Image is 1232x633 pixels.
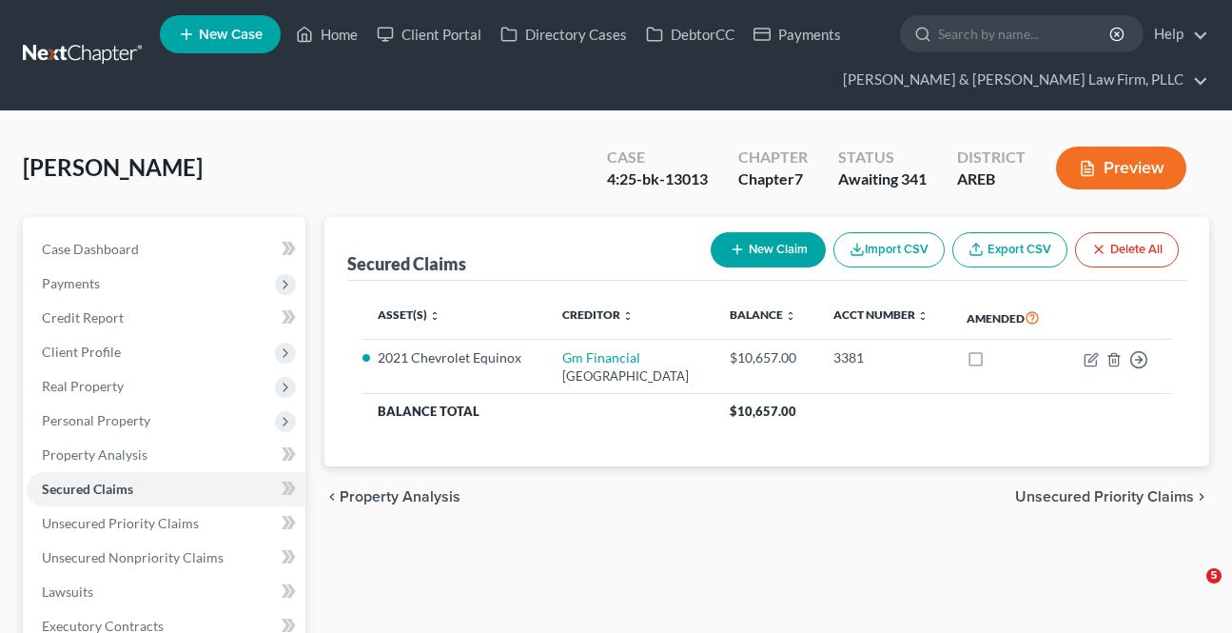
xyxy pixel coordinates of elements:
[42,549,224,565] span: Unsecured Nonpriority Claims
[952,232,1067,267] a: Export CSV
[42,515,199,531] span: Unsecured Priority Claims
[833,307,929,322] a: Acct Number unfold_more
[636,17,744,51] a: DebtorCC
[738,147,808,168] div: Chapter
[785,310,796,322] i: unfold_more
[738,168,808,190] div: Chapter
[730,404,796,419] span: $10,657.00
[324,489,340,504] i: chevron_left
[562,307,634,322] a: Creditor unfold_more
[607,168,708,190] div: 4:25-bk-13013
[957,168,1026,190] div: AREB
[938,16,1112,51] input: Search by name...
[42,344,121,360] span: Client Profile
[711,232,826,267] button: New Claim
[838,147,927,168] div: Status
[951,296,1062,340] th: Amended
[1144,17,1208,51] a: Help
[833,232,945,267] button: Import CSV
[42,446,147,463] span: Property Analysis
[340,489,460,504] span: Property Analysis
[1167,568,1213,614] iframe: Intercom live chat
[1015,489,1209,504] button: Unsecured Priority Claims chevron_right
[324,489,460,504] button: chevron_left Property Analysis
[838,168,927,190] div: Awaiting 341
[286,17,367,51] a: Home
[744,17,851,51] a: Payments
[42,309,124,326] span: Credit Report
[378,307,440,322] a: Asset(s) unfold_more
[833,63,1208,97] a: [PERSON_NAME] & [PERSON_NAME] Law Firm, PLLC
[730,307,796,322] a: Balance unfold_more
[42,481,133,497] span: Secured Claims
[794,169,803,188] span: 7
[367,17,491,51] a: Client Portal
[957,147,1026,168] div: District
[1194,489,1209,504] i: chevron_right
[562,349,640,366] a: Gm Financial
[730,348,803,367] div: $10,657.00
[347,252,466,275] div: Secured Claims
[429,310,440,322] i: unfold_more
[27,541,305,575] a: Unsecured Nonpriority Claims
[42,412,150,428] span: Personal Property
[27,506,305,541] a: Unsecured Priority Claims
[23,153,203,181] span: [PERSON_NAME]
[607,147,708,168] div: Case
[1056,147,1186,189] button: Preview
[562,367,699,386] div: [GEOGRAPHIC_DATA]
[42,378,124,394] span: Real Property
[27,232,305,267] a: Case Dashboard
[27,438,305,472] a: Property Analysis
[42,275,100,291] span: Payments
[42,584,93,600] span: Lawsuits
[1015,489,1194,504] span: Unsecured Priority Claims
[1075,232,1179,267] button: Delete All
[917,310,929,322] i: unfold_more
[378,348,533,367] li: 2021 Chevrolet Equinox
[27,575,305,609] a: Lawsuits
[833,348,936,367] div: 3381
[491,17,636,51] a: Directory Cases
[622,310,634,322] i: unfold_more
[199,28,263,42] span: New Case
[27,301,305,335] a: Credit Report
[362,394,714,428] th: Balance Total
[42,241,139,257] span: Case Dashboard
[1206,568,1222,584] span: 5
[27,472,305,506] a: Secured Claims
